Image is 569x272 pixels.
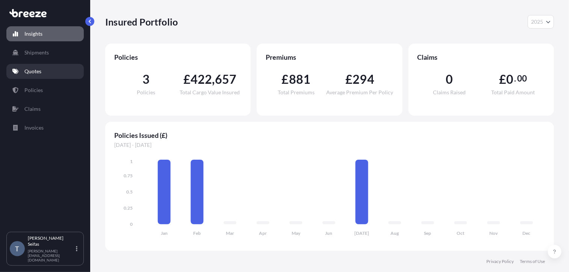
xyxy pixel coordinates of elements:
[353,73,374,85] span: 294
[292,231,301,236] tspan: May
[6,26,84,41] a: Insights
[345,73,353,85] span: £
[137,90,155,95] span: Policies
[126,189,133,195] tspan: 0.5
[161,231,168,236] tspan: Jan
[457,231,465,236] tspan: Oct
[130,221,133,227] tspan: 0
[424,231,431,236] tspan: Sep
[28,249,74,262] p: [PERSON_NAME][EMAIL_ADDRESS][DOMAIN_NAME]
[15,245,20,252] span: T
[105,16,178,28] p: Insured Portfolio
[180,90,240,95] span: Total Cargo Value Insured
[24,86,43,94] p: Policies
[194,231,201,236] tspan: Feb
[517,76,527,82] span: 00
[24,105,41,113] p: Claims
[226,231,234,236] tspan: Mar
[183,73,191,85] span: £
[24,124,44,131] p: Invoices
[124,173,133,178] tspan: 0.75
[215,73,237,85] span: 657
[259,231,267,236] tspan: Apr
[6,101,84,116] a: Claims
[446,73,453,85] span: 0
[325,231,333,236] tspan: Jun
[24,30,42,38] p: Insights
[528,15,554,29] button: Year Selector
[531,18,543,26] span: 2025
[418,53,545,62] span: Claims
[130,159,133,164] tspan: 1
[278,90,315,95] span: Total Premiums
[433,90,466,95] span: Claims Raised
[520,258,545,264] a: Terms of Use
[354,231,369,236] tspan: [DATE]
[6,120,84,135] a: Invoices
[114,53,242,62] span: Policies
[515,76,516,82] span: .
[282,73,289,85] span: £
[114,131,545,140] span: Policies Issued (£)
[289,73,311,85] span: 881
[490,231,498,236] tspan: Nov
[142,73,150,85] span: 3
[24,68,41,75] p: Quotes
[6,83,84,98] a: Policies
[327,90,393,95] span: Average Premium Per Policy
[6,64,84,79] a: Quotes
[191,73,212,85] span: 422
[212,73,215,85] span: ,
[499,73,506,85] span: £
[506,73,513,85] span: 0
[391,231,400,236] tspan: Aug
[28,235,74,247] p: [PERSON_NAME] Seifas
[523,231,531,236] tspan: Dec
[486,258,514,264] a: Privacy Policy
[6,45,84,60] a: Shipments
[124,205,133,211] tspan: 0.25
[491,90,535,95] span: Total Paid Amount
[24,49,49,56] p: Shipments
[266,53,393,62] span: Premiums
[114,141,545,149] span: [DATE] - [DATE]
